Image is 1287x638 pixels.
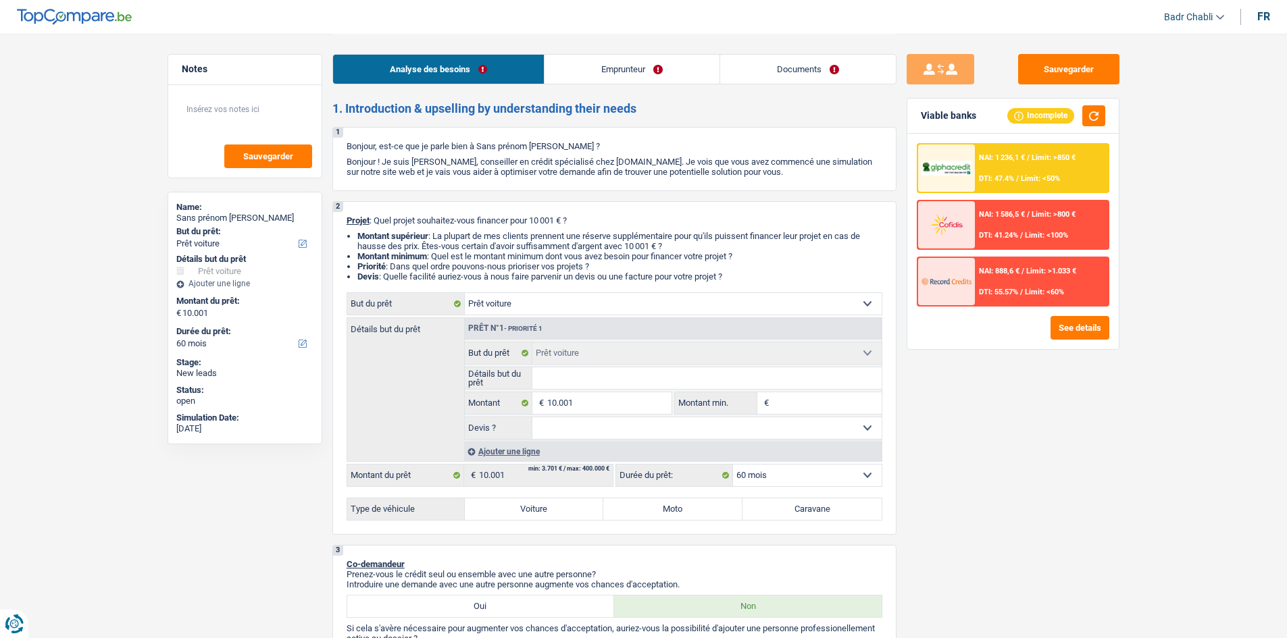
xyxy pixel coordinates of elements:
strong: Montant minimum [357,251,427,261]
a: Documents [720,55,896,84]
label: Moto [603,498,742,520]
p: Introduire une demande avec une autre personne augmente vos chances d'acceptation. [347,579,882,589]
span: DTI: 47.4% [979,174,1014,183]
span: Sauvegarder [243,152,293,161]
span: Limit: >1.033 € [1026,267,1076,275]
strong: Priorité [357,261,386,271]
label: Durée du prêt: [176,326,311,337]
span: Limit: <60% [1025,288,1064,296]
div: Name: [176,202,313,213]
span: Limit: >850 € [1032,153,1076,162]
span: / [1020,231,1023,240]
p: Bonjour, est-ce que je parle bien à Sans prénom [PERSON_NAME] ? [347,141,882,151]
button: Sauvegarder [224,144,312,168]
div: Stage: [176,357,313,368]
li: : Quelle facilité auriez-vous à nous faire parvenir un devis ou une facture pour votre projet ? [357,271,882,282]
img: TopCompare Logo [17,9,132,25]
label: Caravane [742,498,882,520]
a: Emprunteur [545,55,720,84]
li: : Dans quel ordre pouvons-nous prioriser vos projets ? [357,261,882,271]
p: : Quel projet souhaitez-vous financer pour 10 001 € ? [347,215,882,225]
span: DTI: 41.24% [979,231,1018,240]
span: NAI: 1 586,5 € [979,210,1025,219]
h5: Notes [182,63,308,75]
label: Montant du prêt: [176,296,311,307]
label: Type de véhicule [347,498,465,520]
span: / [1016,174,1019,183]
label: Montant du prêt [347,464,464,486]
a: Badr Chabli [1153,6,1224,28]
span: DTI: 55.57% [979,288,1018,296]
label: Détails but du prêt [347,318,464,334]
span: / [1020,288,1023,296]
label: Durée du prêt: [616,464,733,486]
span: € [176,308,181,319]
div: 3 [333,546,343,556]
span: / [1021,267,1024,275]
p: Prenez-vous le crédit seul ou ensemble avec une autre personne? [347,569,882,579]
label: But du prêt [465,342,533,364]
img: Cofidis [922,212,971,237]
label: Oui [347,595,615,617]
a: Analyse des besoins [333,55,544,84]
div: open [176,396,313,406]
div: Viable banks [921,110,976,122]
label: But du prêt [347,293,465,315]
button: See details [1051,316,1109,340]
span: Projet [347,215,370,225]
li: : La plupart de mes clients prennent une réserve supplémentaire pour qu'ils puissent financer leu... [357,231,882,251]
div: Ajouter une ligne [464,442,882,461]
div: Incomplete [1007,108,1074,123]
div: Prêt n°1 [465,324,546,333]
div: Ajouter une ligne [176,279,313,288]
label: Montant min. [675,392,757,414]
span: - Priorité 1 [504,325,542,332]
label: Voiture [465,498,604,520]
label: Devis ? [465,417,533,439]
span: Devis [357,271,379,282]
span: Limit: <50% [1021,174,1060,183]
img: AlphaCredit [922,161,971,176]
li: : Quel est le montant minimum dont vous avez besoin pour financer votre projet ? [357,251,882,261]
div: Status: [176,385,313,396]
span: Limit: <100% [1025,231,1068,240]
label: Non [614,595,882,617]
span: € [464,464,479,486]
span: Co-demandeur [347,559,405,569]
label: Montant [465,392,533,414]
span: € [757,392,772,414]
div: 1 [333,128,343,138]
span: / [1027,210,1030,219]
label: But du prêt: [176,226,311,237]
span: NAI: 1 236,1 € [979,153,1025,162]
span: / [1027,153,1030,162]
span: NAI: 888,6 € [979,267,1019,275]
div: Sans prénom [PERSON_NAME] [176,213,313,223]
div: [DATE] [176,423,313,434]
strong: Montant supérieur [357,231,428,241]
label: Détails but du prêt [465,367,533,389]
div: min: 3.701 € / max: 400.000 € [528,466,609,472]
h2: 1. Introduction & upselling by understanding their needs [332,101,897,116]
div: fr [1257,10,1270,23]
span: € [532,392,547,414]
div: Simulation Date: [176,413,313,423]
button: Sauvegarder [1018,54,1119,84]
div: 2 [333,202,343,212]
div: Détails but du prêt [176,254,313,265]
p: Bonjour ! Je suis [PERSON_NAME], conseiller en crédit spécialisé chez [DOMAIN_NAME]. Je vois que ... [347,157,882,177]
div: New leads [176,368,313,379]
span: Limit: >800 € [1032,210,1076,219]
span: Badr Chabli [1164,11,1213,23]
img: Record Credits [922,269,971,294]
